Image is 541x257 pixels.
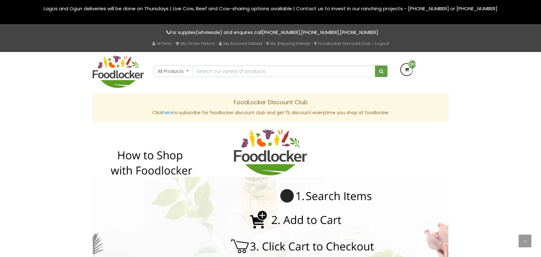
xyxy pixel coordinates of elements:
[193,65,375,77] input: Search our variety of products
[219,40,262,47] a: My Account Details
[408,60,416,68] span: {{cart.order_items.length || 0}}
[262,29,300,36] a: [PHONE_NUMBER]
[312,40,313,47] span: |
[44,5,497,12] span: Lagos and Ogun deliveries will be done on Thursdays | Live Cow, Beef and Cow-sharing options avai...
[93,29,448,36] p: For supplies(wholesale) and enquires call , ,
[375,40,389,47] a: Logout
[266,40,310,47] a: My Shipping Details
[314,40,371,47] a: Foodlocker Discount Club
[152,40,171,47] a: Hi Femi
[301,29,339,36] a: [PHONE_NUMBER]
[372,40,374,47] span: |
[175,40,215,47] a: My Order History
[216,40,218,47] span: |
[93,55,144,88] img: FoodLocker
[93,94,448,122] div: Click to subscribe for foodlocker discount club and get 1% discount everytime you shop at foodlocker
[264,40,265,47] span: |
[154,65,193,77] button: All Products
[340,29,378,36] a: [PHONE_NUMBER]
[98,99,443,106] h4: FoodLocker Discount Club
[163,109,173,116] a: here
[173,40,174,47] span: |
